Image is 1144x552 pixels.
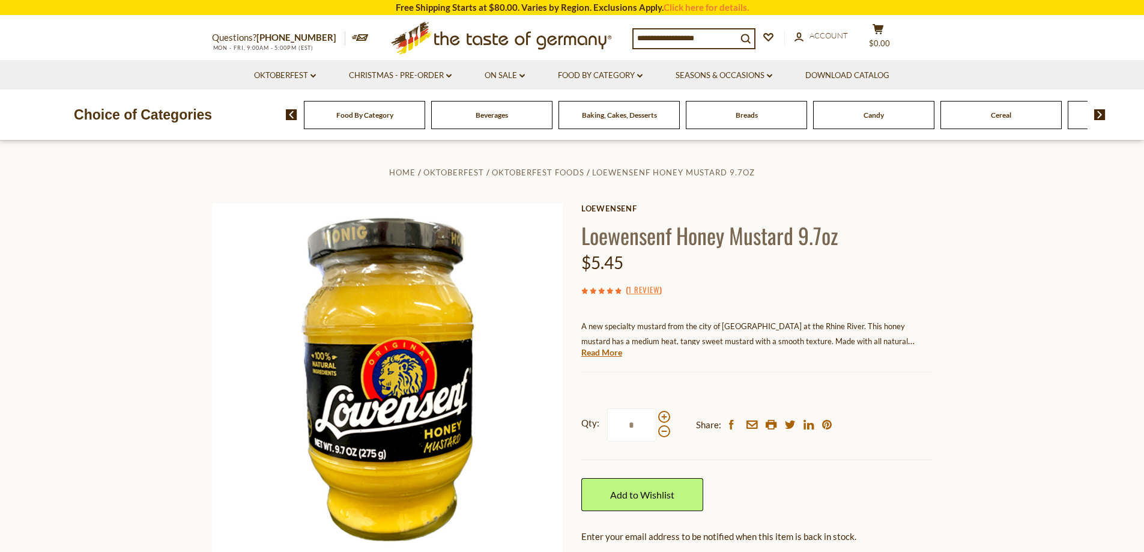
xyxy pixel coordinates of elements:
a: Read More [581,347,622,359]
span: $5.45 [581,252,623,273]
a: Candy [864,111,884,120]
span: A new specialty mustard from the city of [GEOGRAPHIC_DATA] at the Rhine River. This honey mustard... [581,321,915,361]
a: On Sale [485,69,525,82]
a: Cereal [991,111,1011,120]
div: Enter your email address to be notified when this item is back in stock. [581,529,933,544]
input: Qty: [607,408,656,441]
a: Click here for details. [664,2,749,13]
span: Share: [696,417,721,432]
a: Food By Category [336,111,393,120]
span: Account [810,31,848,40]
a: 1 Review [628,284,659,297]
strong: Qty: [581,416,599,431]
a: Loewensenf Honey Mustard 9.7oz [592,168,755,177]
a: Christmas - PRE-ORDER [349,69,452,82]
a: Baking, Cakes, Desserts [582,111,657,120]
h1: Loewensenf Honey Mustard 9.7oz [581,222,933,249]
span: $0.00 [869,38,890,48]
a: Oktoberfest [254,69,316,82]
a: Oktoberfest [423,168,484,177]
span: MON - FRI, 9:00AM - 5:00PM (EST) [212,44,314,51]
a: Home [389,168,416,177]
a: Beverages [476,111,508,120]
a: Food By Category [558,69,643,82]
p: Questions? [212,30,345,46]
a: Breads [736,111,758,120]
a: Seasons & Occasions [676,69,772,82]
a: Oktoberfest Foods [492,168,584,177]
a: [PHONE_NUMBER] [256,32,336,43]
a: Download Catalog [805,69,889,82]
img: previous arrow [286,109,297,120]
a: Add to Wishlist [581,478,703,511]
a: Loewensenf [581,204,933,213]
button: $0.00 [861,23,897,53]
span: ( ) [626,284,662,296]
img: next arrow [1094,109,1106,120]
a: Account [794,29,848,43]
